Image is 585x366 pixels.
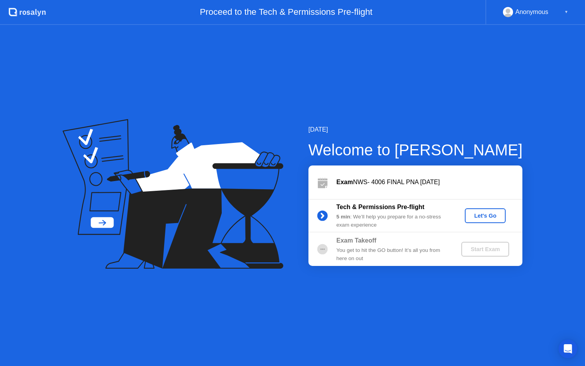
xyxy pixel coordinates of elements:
div: Welcome to [PERSON_NAME] [308,138,523,162]
div: Anonymous [515,7,548,17]
div: You get to hit the GO button! It’s all you from here on out [336,246,448,262]
div: [DATE] [308,125,523,134]
b: 5 min [336,214,350,220]
div: NWS- 4006 FINAL PNA [DATE] [336,178,522,187]
b: Exam Takeoff [336,237,377,244]
button: Start Exam [461,242,509,257]
div: ▼ [564,7,568,17]
div: : We’ll help you prepare for a no-stress exam experience [336,213,448,229]
div: Let's Go [468,213,503,219]
b: Tech & Permissions Pre-flight [336,204,424,210]
div: Open Intercom Messenger [559,340,577,358]
button: Let's Go [465,208,506,223]
div: Start Exam [464,246,506,252]
b: Exam [336,179,353,185]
